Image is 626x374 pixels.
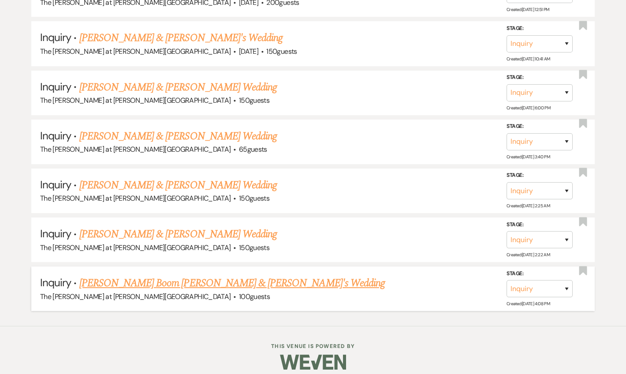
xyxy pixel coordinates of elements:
[507,56,550,61] span: Created: [DATE] 10:41 AM
[266,47,297,56] span: 150 guests
[239,96,269,105] span: 150 guests
[40,178,71,191] span: Inquiry
[507,105,550,111] span: Created: [DATE] 6:00 PM
[40,243,231,252] span: The [PERSON_NAME] at [PERSON_NAME][GEOGRAPHIC_DATA]
[40,129,71,142] span: Inquiry
[79,128,277,144] a: [PERSON_NAME] & [PERSON_NAME] Wedding
[507,154,550,160] span: Created: [DATE] 3:40 PM
[239,47,258,56] span: [DATE]
[40,30,71,44] span: Inquiry
[79,30,283,46] a: [PERSON_NAME] & [PERSON_NAME]'s Wedding
[507,220,573,230] label: Stage:
[40,276,71,289] span: Inquiry
[40,145,231,154] span: The [PERSON_NAME] at [PERSON_NAME][GEOGRAPHIC_DATA]
[239,243,269,252] span: 150 guests
[40,194,231,203] span: The [PERSON_NAME] at [PERSON_NAME][GEOGRAPHIC_DATA]
[239,292,270,301] span: 100 guests
[507,269,573,279] label: Stage:
[239,194,269,203] span: 150 guests
[79,226,277,242] a: [PERSON_NAME] & [PERSON_NAME] Wedding
[79,79,277,95] a: [PERSON_NAME] & [PERSON_NAME] Wedding
[507,122,573,131] label: Stage:
[40,292,231,301] span: The [PERSON_NAME] at [PERSON_NAME][GEOGRAPHIC_DATA]
[507,203,550,209] span: Created: [DATE] 2:25 AM
[40,227,71,240] span: Inquiry
[79,275,385,291] a: [PERSON_NAME] Boom [PERSON_NAME] & [PERSON_NAME]'s Wedding
[507,252,550,258] span: Created: [DATE] 2:22 AM
[40,96,231,105] span: The [PERSON_NAME] at [PERSON_NAME][GEOGRAPHIC_DATA]
[40,47,231,56] span: The [PERSON_NAME] at [PERSON_NAME][GEOGRAPHIC_DATA]
[40,80,71,93] span: Inquiry
[507,24,573,34] label: Stage:
[239,145,267,154] span: 65 guests
[79,177,277,193] a: [PERSON_NAME] & [PERSON_NAME] Wedding
[507,301,550,307] span: Created: [DATE] 4:08 PM
[507,7,549,12] span: Created: [DATE] 12:51 PM
[507,171,573,180] label: Stage:
[507,73,573,82] label: Stage:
